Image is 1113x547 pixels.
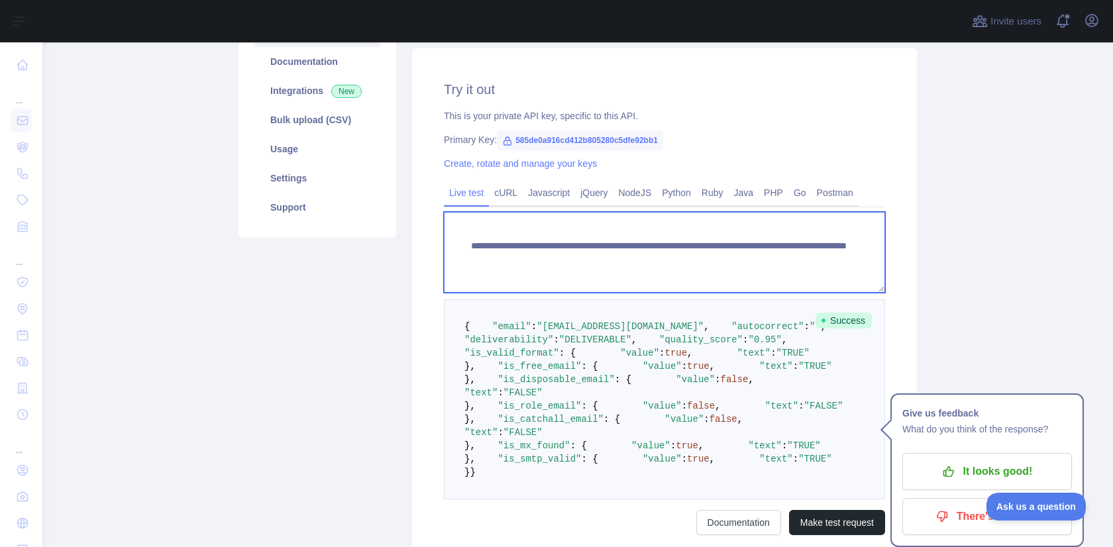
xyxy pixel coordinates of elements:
p: There's an issue [912,505,1062,528]
span: false [687,401,715,411]
span: "quality_score" [659,334,743,345]
span: : { [581,361,598,372]
a: Settings [254,164,380,193]
span: "text" [737,348,770,358]
span: : [804,321,810,332]
span: }, [464,361,476,372]
span: true [676,440,698,451]
span: : [498,427,503,438]
a: Go [788,182,812,203]
p: It looks good! [912,460,1062,483]
span: : { [581,454,598,464]
span: "text" [765,401,798,411]
span: false [721,374,749,385]
span: : [682,361,687,372]
span: : [553,334,558,345]
span: : [659,348,664,358]
span: "value" [643,454,682,464]
span: : [715,374,720,385]
a: Postman [812,182,859,203]
span: "text" [759,361,792,372]
button: Invite users [969,11,1044,32]
span: , [715,401,720,411]
span: } [470,467,475,477]
span: , [710,361,715,372]
span: }, [464,374,476,385]
span: "" [810,321,821,332]
span: "TRUE" [787,440,820,451]
span: { [464,321,470,332]
span: "value" [631,440,670,451]
span: : { [581,401,598,411]
div: ... [11,241,32,268]
span: }, [464,440,476,451]
div: ... [11,429,32,456]
span: , [698,440,704,451]
a: Javascript [523,182,575,203]
a: Usage [254,134,380,164]
span: "value" [676,374,715,385]
a: PHP [759,182,788,203]
span: : [531,321,537,332]
a: Integrations New [254,76,380,105]
span: "0.95" [749,334,782,345]
span: false [710,414,737,424]
span: Success [816,313,872,328]
span: true [687,454,710,464]
span: "is_role_email" [498,401,581,411]
a: Python [657,182,696,203]
span: : [782,440,787,451]
span: "[EMAIL_ADDRESS][DOMAIN_NAME]" [537,321,704,332]
span: "value" [665,414,704,424]
button: It looks good! [902,453,1072,490]
a: Create, rotate and manage your keys [444,158,597,169]
a: NodeJS [613,182,657,203]
span: : [704,414,709,424]
span: "is_free_email" [498,361,581,372]
span: "is_disposable_email" [498,374,614,385]
span: true [687,361,710,372]
button: There's an issue [902,498,1072,535]
span: : { [570,440,587,451]
span: "value" [620,348,659,358]
span: }, [464,401,476,411]
span: New [331,85,362,98]
span: "autocorrect" [731,321,804,332]
a: cURL [489,182,523,203]
span: : [793,361,798,372]
p: What do you think of the response? [902,421,1072,437]
span: "TRUE" [798,454,831,464]
span: "is_smtp_valid" [498,454,581,464]
a: Bulk upload (CSV) [254,105,380,134]
span: "FALSE" [503,387,543,398]
a: jQuery [575,182,613,203]
button: Make test request [789,510,885,535]
span: "is_valid_format" [464,348,559,358]
span: "TRUE" [776,348,810,358]
span: , [704,321,709,332]
span: }, [464,454,476,464]
span: } [464,467,470,477]
span: }, [464,414,476,424]
span: "text" [759,454,792,464]
span: : { [559,348,576,358]
div: ... [11,79,32,106]
div: Primary Key: [444,133,885,146]
a: Java [729,182,759,203]
span: : [498,387,503,398]
span: "is_mx_found" [498,440,570,451]
span: "TRUE" [798,361,831,372]
span: "value" [643,361,682,372]
iframe: Toggle Customer Support [986,493,1086,521]
span: : [793,454,798,464]
span: : [670,440,676,451]
span: , [782,334,787,345]
span: : [798,401,804,411]
span: : [770,348,776,358]
span: "FALSE" [503,427,543,438]
h1: Give us feedback [902,405,1072,421]
span: 585de0a916cd412b805280c5dfe92bb1 [497,130,663,150]
span: "is_catchall_email" [498,414,604,424]
span: "text" [464,387,498,398]
span: , [687,348,692,358]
